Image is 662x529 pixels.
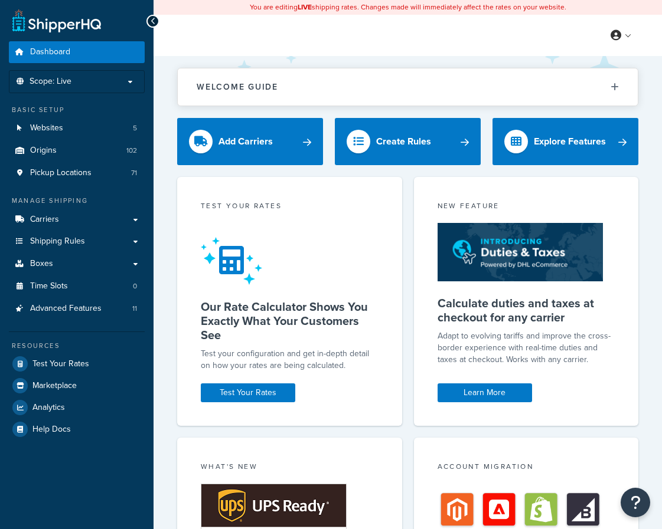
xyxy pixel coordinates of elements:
[32,381,77,391] span: Marketplace
[9,298,145,320] a: Advanced Features11
[438,330,615,366] p: Adapt to evolving tariffs and improve the cross-border experience with real-time duties and taxes...
[178,68,638,106] button: Welcome Guide
[30,304,102,314] span: Advanced Features
[9,275,145,297] li: Time Slots
[9,419,145,440] a: Help Docs
[493,118,638,165] a: Explore Features
[9,196,145,206] div: Manage Shipping
[30,146,57,156] span: Origins
[133,281,137,291] span: 0
[32,403,65,413] span: Analytics
[30,236,85,247] span: Shipping Rules
[9,375,145,396] a: Marketplace
[9,140,145,162] li: Origins
[201,201,379,214] div: Test your rates
[201,461,379,475] div: What's New
[9,353,145,374] a: Test Your Rates
[201,348,379,372] div: Test your configuration and get in-depth detail on how your rates are being calculated.
[201,383,295,402] a: Test Your Rates
[30,259,53,269] span: Boxes
[9,275,145,297] a: Time Slots0
[177,118,323,165] a: Add Carriers
[335,118,481,165] a: Create Rules
[30,215,59,225] span: Carriers
[438,461,615,475] div: Account Migration
[131,168,137,178] span: 71
[32,425,71,435] span: Help Docs
[438,296,615,324] h5: Calculate duties and taxes at checkout for any carrier
[376,133,431,150] div: Create Rules
[9,397,145,418] a: Analytics
[9,253,145,275] a: Boxes
[132,304,137,314] span: 11
[438,383,532,402] a: Learn More
[438,201,615,214] div: New Feature
[30,123,63,133] span: Websites
[9,162,145,184] a: Pickup Locations71
[197,83,278,91] h2: Welcome Guide
[9,209,145,231] a: Carriers
[9,341,145,351] div: Resources
[9,162,145,184] li: Pickup Locations
[30,281,68,291] span: Time Slots
[32,359,89,369] span: Test Your Rates
[126,146,137,156] span: 102
[30,168,92,178] span: Pickup Locations
[9,105,145,115] div: Basic Setup
[30,47,70,57] span: Dashboard
[30,77,71,87] span: Scope: Live
[9,41,145,63] a: Dashboard
[201,300,379,342] h5: Our Rate Calculator Shows You Exactly What Your Customers See
[9,117,145,139] a: Websites5
[9,231,145,252] a: Shipping Rules
[534,133,606,150] div: Explore Features
[9,117,145,139] li: Websites
[298,2,312,12] b: LIVE
[9,140,145,162] a: Origins102
[9,298,145,320] li: Advanced Features
[621,488,650,517] button: Open Resource Center
[219,133,273,150] div: Add Carriers
[133,123,137,133] span: 5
